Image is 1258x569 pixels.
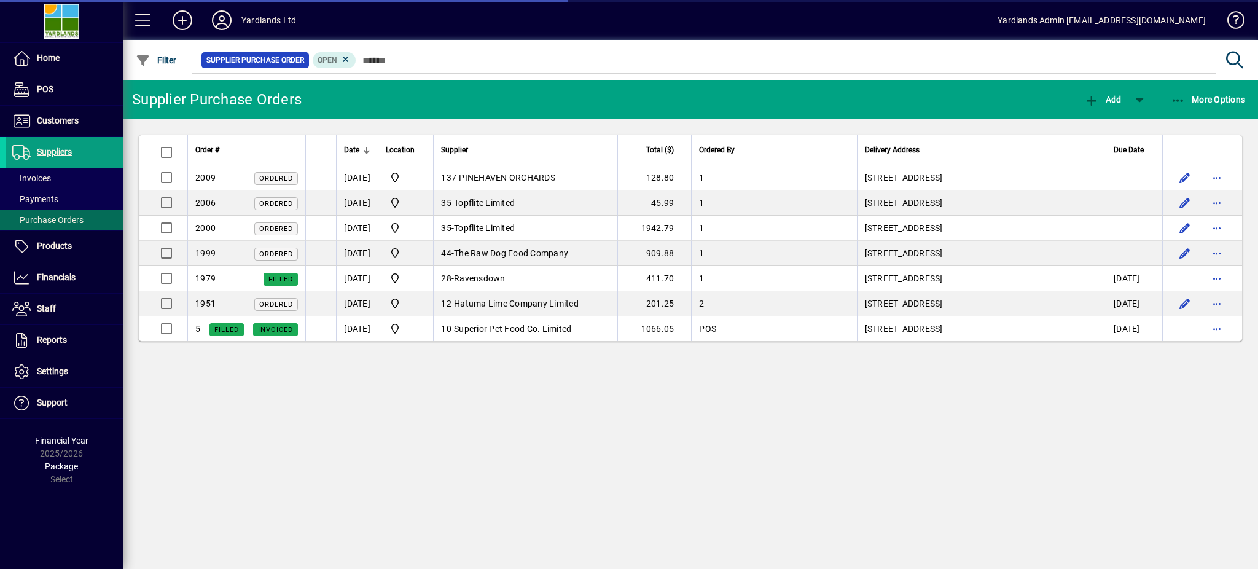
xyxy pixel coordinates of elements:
[857,190,1106,216] td: [STREET_ADDRESS]
[699,273,704,283] span: 1
[163,9,202,31] button: Add
[195,248,216,258] span: 1999
[1207,218,1227,238] button: More options
[132,90,302,109] div: Supplier Purchase Orders
[195,223,216,233] span: 2000
[45,461,78,471] span: Package
[195,324,200,334] span: 5
[386,143,415,157] span: Location
[1081,88,1124,111] button: Add
[857,316,1106,341] td: [STREET_ADDRESS]
[1175,243,1195,263] button: Edit
[441,223,451,233] span: 35
[259,300,293,308] span: Ordered
[454,198,515,208] span: Topflite Limited
[699,173,704,182] span: 1
[1106,291,1162,316] td: [DATE]
[386,195,426,210] span: Yardlands Limited
[433,266,617,291] td: -
[202,9,241,31] button: Profile
[1084,95,1121,104] span: Add
[386,321,426,336] span: Yardlands Limited
[441,324,451,334] span: 10
[1207,168,1227,187] button: More options
[37,272,76,282] span: Financials
[336,190,378,216] td: [DATE]
[214,326,239,334] span: Filled
[133,49,180,71] button: Filter
[195,173,216,182] span: 2009
[336,216,378,241] td: [DATE]
[1175,218,1195,238] button: Edit
[37,304,56,313] span: Staff
[699,143,735,157] span: Ordered By
[1207,319,1227,339] button: More options
[37,398,68,407] span: Support
[441,173,456,182] span: 137
[617,266,691,291] td: 411.70
[1168,88,1249,111] button: More Options
[12,194,58,204] span: Payments
[195,143,219,157] span: Order #
[6,356,123,387] a: Settings
[6,294,123,324] a: Staff
[318,56,337,65] span: Open
[6,231,123,262] a: Products
[6,106,123,136] a: Customers
[1207,243,1227,263] button: More options
[336,291,378,316] td: [DATE]
[336,316,378,341] td: [DATE]
[646,143,674,157] span: Total ($)
[6,189,123,210] a: Payments
[699,223,704,233] span: 1
[433,291,617,316] td: -
[433,190,617,216] td: -
[617,216,691,241] td: 1942.79
[206,54,304,66] span: Supplier Purchase Order
[454,273,506,283] span: Ravensdown
[259,250,293,258] span: Ordered
[386,170,426,185] span: Yardlands Limited
[699,198,704,208] span: 1
[259,225,293,233] span: Ordered
[195,273,216,283] span: 1979
[699,324,716,334] span: POS
[37,147,72,157] span: Suppliers
[865,143,920,157] span: Delivery Address
[12,215,84,225] span: Purchase Orders
[433,165,617,190] td: -
[433,216,617,241] td: -
[6,43,123,74] a: Home
[441,273,451,283] span: 28
[857,216,1106,241] td: [STREET_ADDRESS]
[386,296,426,311] span: Yardlands Limited
[37,241,72,251] span: Products
[1106,316,1162,341] td: [DATE]
[241,10,296,30] div: Yardlands Ltd
[313,52,356,68] mat-chip: Completion Status: Open
[195,143,298,157] div: Order #
[998,10,1206,30] div: Yardlands Admin [EMAIL_ADDRESS][DOMAIN_NAME]
[37,53,60,63] span: Home
[37,366,68,376] span: Settings
[336,266,378,291] td: [DATE]
[195,299,216,308] span: 1951
[386,246,426,261] span: Yardlands Limited
[6,388,123,418] a: Support
[37,84,53,94] span: POS
[6,262,123,293] a: Financials
[857,165,1106,190] td: [STREET_ADDRESS]
[336,241,378,266] td: [DATE]
[344,143,370,157] div: Date
[441,143,468,157] span: Supplier
[136,55,177,65] span: Filter
[1171,95,1246,104] span: More Options
[386,221,426,235] span: Yardlands Limited
[617,190,691,216] td: -45.99
[857,266,1106,291] td: [STREET_ADDRESS]
[1207,294,1227,313] button: More options
[6,210,123,230] a: Purchase Orders
[454,299,579,308] span: Hatuma Lime Company Limited
[6,325,123,356] a: Reports
[195,198,216,208] span: 2006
